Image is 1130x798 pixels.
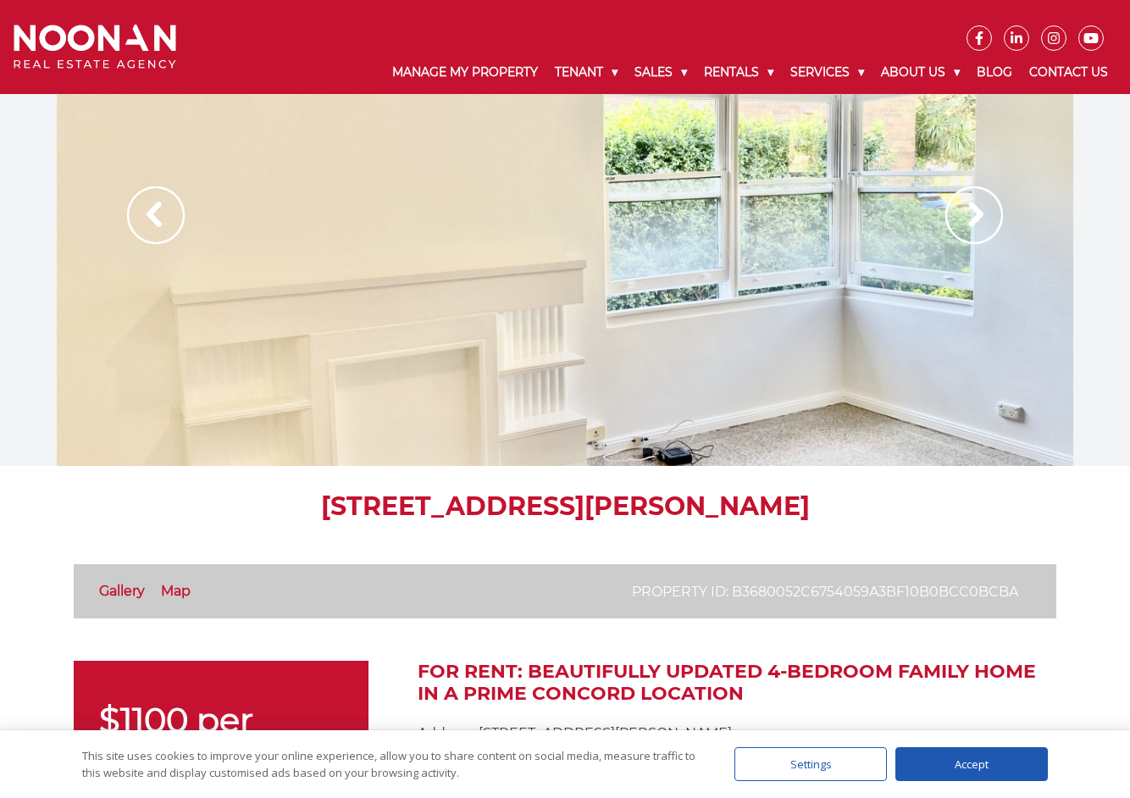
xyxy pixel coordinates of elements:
[626,51,695,94] a: Sales
[695,51,782,94] a: Rentals
[127,186,185,244] img: Arrow slider
[968,51,1021,94] a: Blog
[872,51,968,94] a: About Us
[782,51,872,94] a: Services
[895,747,1048,781] div: Accept
[82,747,701,781] div: This site uses cookies to improve your online experience, allow you to share content on social me...
[99,583,145,599] a: Gallery
[161,583,191,599] a: Map
[546,51,626,94] a: Tenant
[74,491,1056,522] h1: [STREET_ADDRESS][PERSON_NAME]
[418,661,1056,706] h2: For Rent: Beautifully Updated 4-Bedroom Family Home in a Prime Concord Location
[14,25,176,69] img: Noonan Real Estate Agency
[734,747,887,781] div: Settings
[1021,51,1116,94] a: Contact Us
[632,581,1018,602] p: Property ID: b3680052c6754059a3bf10b0bcc0bcba
[384,51,546,94] a: Manage My Property
[418,723,1056,786] p: Address: [STREET_ADDRESS][PERSON_NAME] Rent: $1100 per week Availability: 30, [DATE]
[99,703,343,771] p: $1100 per week
[945,186,1003,244] img: Arrow slider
